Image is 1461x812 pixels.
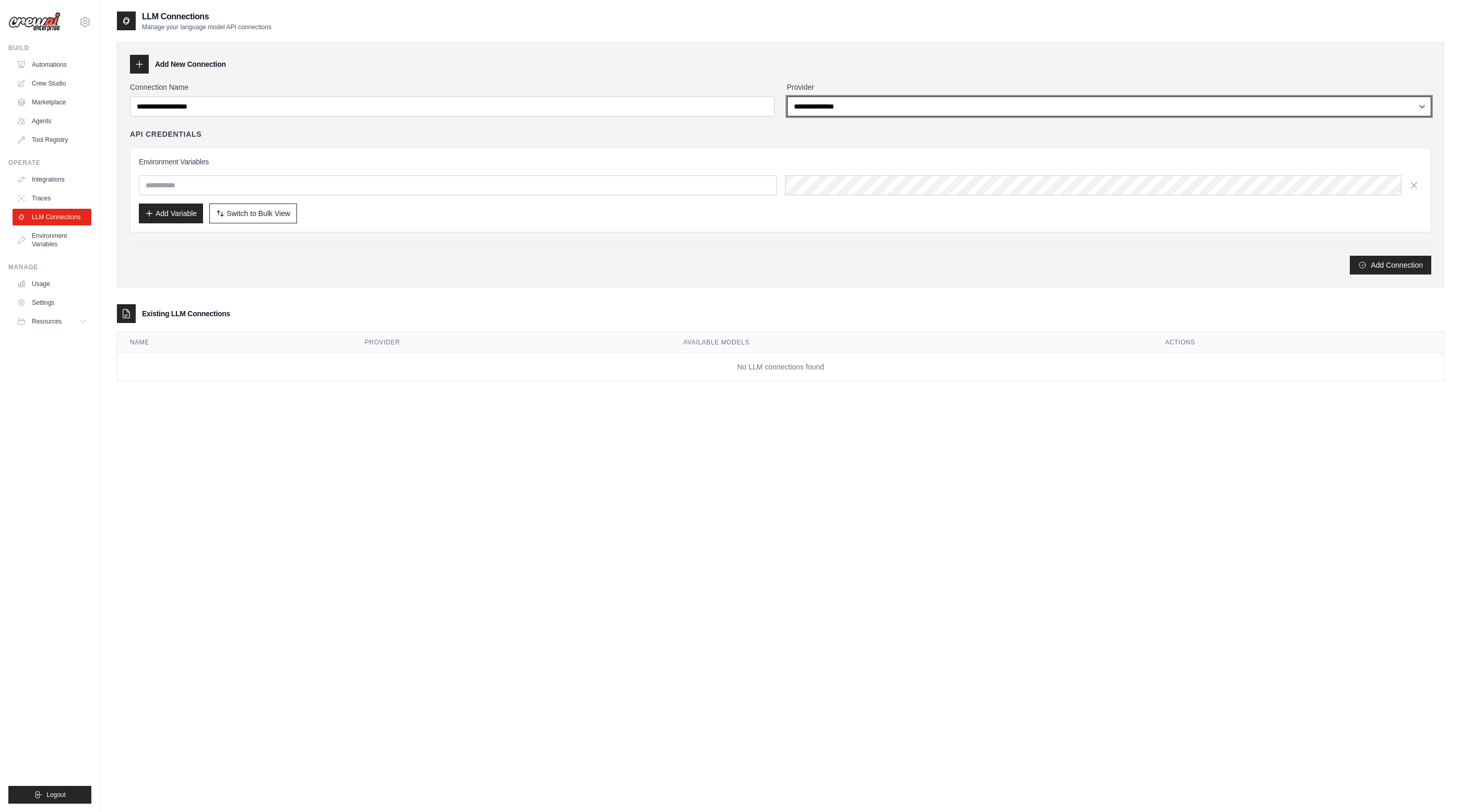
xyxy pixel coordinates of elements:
[142,10,271,23] h2: LLM Connections
[13,313,91,330] button: Resources
[46,791,66,799] span: Logout
[1153,332,1444,353] th: Actions
[8,786,91,804] button: Logout
[139,157,1422,167] h3: Environment Variables
[671,332,1153,353] th: Available Models
[787,82,1432,92] label: Provider
[8,12,61,32] img: Logo
[13,209,91,225] a: LLM Connections
[155,59,226,69] h3: Add New Connection
[1350,256,1431,274] button: Add Connection
[8,44,91,52] div: Build
[32,317,62,326] span: Resources
[142,23,271,31] p: Manage your language model API connections
[13,190,91,207] a: Traces
[227,208,290,219] span: Switch to Bulk View
[13,276,91,292] a: Usage
[13,294,91,311] a: Settings
[142,308,230,319] h3: Existing LLM Connections
[13,113,91,129] a: Agents
[13,94,91,111] a: Marketplace
[13,228,91,253] a: Environment Variables
[117,332,352,353] th: Name
[13,56,91,73] a: Automations
[130,129,201,139] h4: API Credentials
[13,132,91,148] a: Tool Registry
[13,75,91,92] a: Crew Studio
[8,159,91,167] div: Operate
[8,263,91,271] div: Manage
[352,332,671,353] th: Provider
[130,82,775,92] label: Connection Name
[139,204,203,223] button: Add Variable
[117,353,1444,381] td: No LLM connections found
[209,204,297,223] button: Switch to Bulk View
[13,171,91,188] a: Integrations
